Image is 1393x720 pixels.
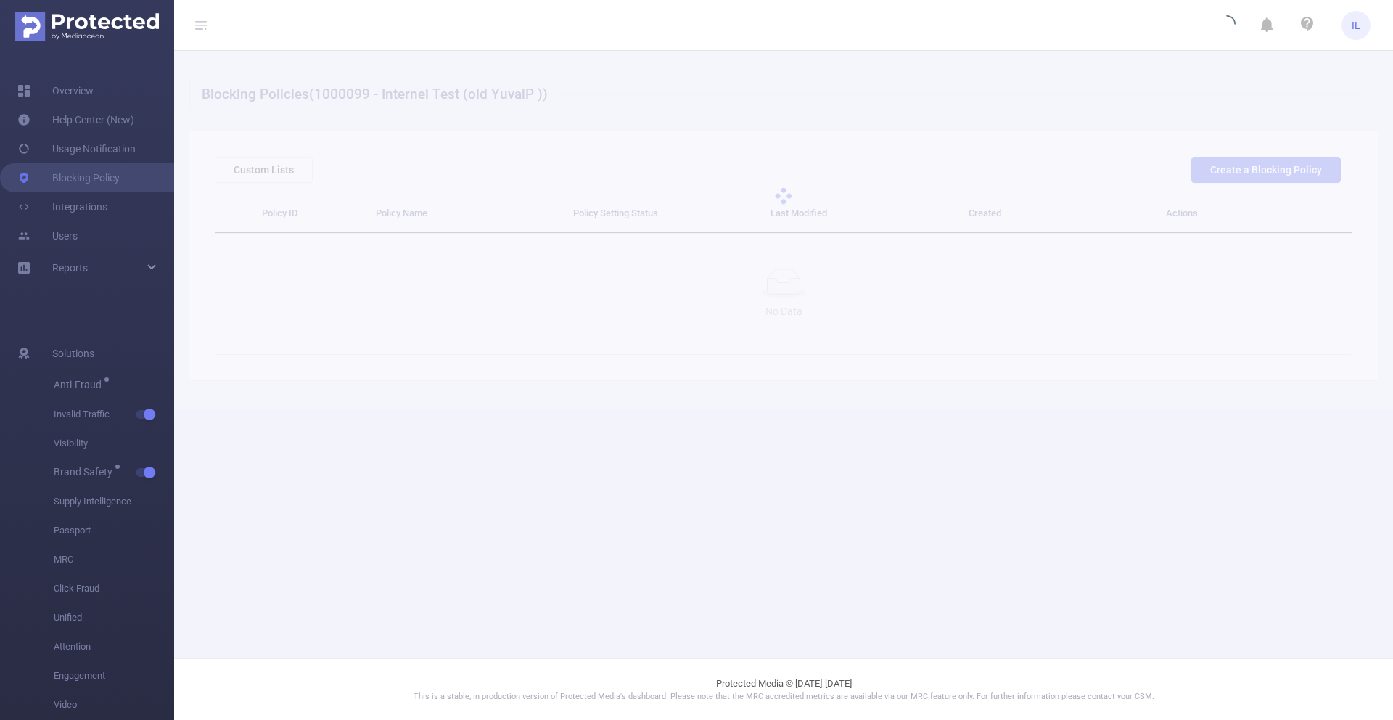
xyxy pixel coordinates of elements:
span: Supply Intelligence [54,487,174,516]
span: Unified [54,603,174,632]
span: Reports [52,262,88,274]
span: IL [1352,11,1360,40]
i: icon: loading [1218,15,1236,36]
span: Attention [54,632,174,661]
span: Video [54,690,174,719]
a: Reports [52,253,88,282]
a: Blocking Policy [17,163,120,192]
img: Protected Media [15,12,159,41]
span: MRC [54,545,174,574]
a: Usage Notification [17,134,136,163]
footer: Protected Media © [DATE]-[DATE] [174,658,1393,720]
p: This is a stable, in production version of Protected Media's dashboard. Please note that the MRC ... [210,691,1357,703]
a: Integrations [17,192,107,221]
span: Passport [54,516,174,545]
span: Anti-Fraud [54,380,107,390]
span: Brand Safety [54,467,118,477]
a: Users [17,221,78,250]
a: Overview [17,76,94,105]
a: Help Center (New) [17,105,134,134]
span: Visibility [54,429,174,458]
span: Invalid Traffic [54,400,174,429]
span: Click Fraud [54,574,174,603]
span: Solutions [52,339,94,368]
span: Engagement [54,661,174,690]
